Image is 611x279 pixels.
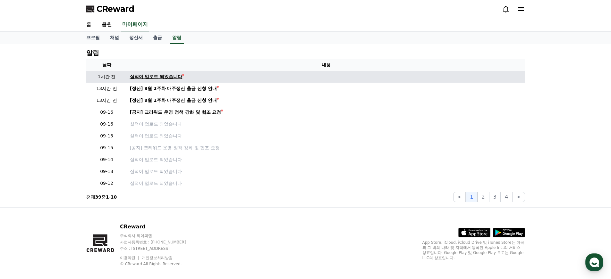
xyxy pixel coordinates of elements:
[89,85,125,92] p: 13시간 전
[89,73,125,80] p: 1시간 전
[89,180,125,187] p: 09-12
[111,194,117,200] strong: 10
[142,256,173,260] a: 개인정보처리방침
[86,194,117,200] p: 전체 중 -
[81,32,105,44] a: 프로필
[89,156,125,163] p: 09-14
[130,168,522,175] a: 실적이 업로드 되었습니다
[59,213,66,218] span: 대화
[86,59,127,71] th: 날짜
[466,192,477,202] button: 1
[120,246,198,251] p: 주소 : [STREET_ADDRESS]
[83,203,123,219] a: 설정
[453,192,466,202] button: <
[130,121,522,127] a: 실적이 업로드 되었습니다
[89,109,125,116] p: 09-16
[89,168,125,175] p: 09-13
[422,240,525,260] p: App Store, iCloud, iCloud Drive 및 iTunes Store는 미국과 그 밖의 나라 및 지역에서 등록된 Apple Inc.의 서비스 상표입니다. Goo...
[478,192,489,202] button: 2
[148,32,167,44] a: 출금
[130,73,522,80] a: 실적이 업로드 되었습니다
[20,213,24,218] span: 홈
[130,97,522,104] a: [정산] 9월 1주차 매주정산 출금 신청 안내
[127,59,525,71] th: 내용
[130,144,522,151] a: [공지] 크리워드 운영 정책 강화 및 협조 요청
[120,256,140,260] a: 이용약관
[124,32,148,44] a: 정산서
[42,203,83,219] a: 대화
[106,194,109,200] strong: 1
[130,97,217,104] div: [정산] 9월 1주차 매주정산 출금 신청 안내
[120,240,198,245] p: 사업자등록번호 : [PHONE_NUMBER]
[2,203,42,219] a: 홈
[130,73,182,80] div: 실적이 업로드 되었습니다
[97,18,117,31] a: 음원
[86,49,99,56] h4: 알림
[99,213,107,218] span: 설정
[86,4,134,14] a: CReward
[512,192,525,202] button: >
[105,32,124,44] a: 채널
[130,85,217,92] div: [정산] 9월 2주차 매주정산 출금 신청 안내
[120,261,198,267] p: © CReward All Rights Reserved.
[130,109,522,116] a: [공지] 크리워드 운영 정책 강화 및 협조 요청
[130,156,522,163] a: 실적이 업로드 되었습니다
[89,144,125,151] p: 09-15
[501,192,512,202] button: 4
[170,32,184,44] a: 알림
[89,133,125,139] p: 09-15
[120,233,198,238] p: 주식회사 와이피랩
[89,121,125,127] p: 09-16
[97,4,134,14] span: CReward
[121,18,149,31] a: 마이페이지
[130,85,522,92] a: [정산] 9월 2주차 매주정산 출금 신청 안내
[120,223,198,231] p: CReward
[81,18,97,31] a: 홈
[89,97,125,104] p: 13시간 전
[130,180,522,187] a: 실적이 업로드 되었습니다
[95,194,101,200] strong: 39
[489,192,501,202] button: 3
[130,109,221,116] div: [공지] 크리워드 운영 정책 강화 및 협조 요청
[130,133,522,139] a: 실적이 업로드 되었습니다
